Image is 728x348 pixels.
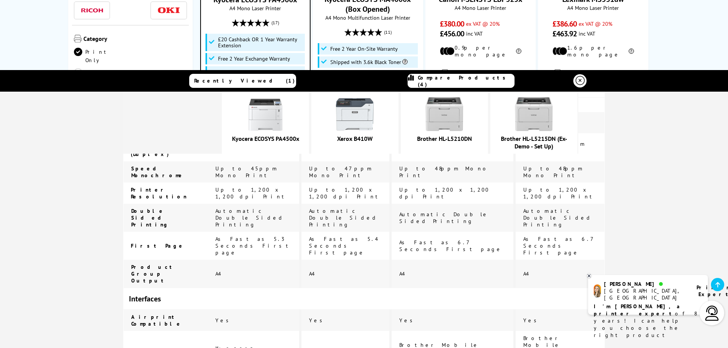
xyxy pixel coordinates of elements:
a: Brother HL-L5215DN (Ex-Demo - Set Up) [501,135,567,150]
span: £386.60 [552,19,577,29]
span: Category [83,35,187,44]
a: OKI [157,6,180,15]
span: Shipped with 3.6k Black Toner [330,59,408,65]
span: A4 [309,270,316,277]
span: £20 Cashback OR 1 Year Warranty Extension [218,36,303,48]
div: modal_delivery [542,64,644,85]
a: Recently Viewed (1) [189,74,296,88]
span: Up to 1,200 x 1,200 dpi Print [399,186,489,200]
span: Double Sided Printing [131,208,169,228]
span: Product Group Output [131,264,175,284]
img: Kyocera-ECOSYS-PA4500x-Front-Main-Small.jpg [246,95,284,133]
span: A4 Mono Multifunction Laser Printer [317,14,419,21]
span: A4 Mono Laser Printer [430,4,532,11]
span: (11) [384,25,392,39]
span: inc VAT [466,30,483,37]
img: Category [74,35,82,42]
b: I'm [PERSON_NAME], a printer expert [594,303,682,317]
span: Yes [309,317,326,324]
span: As Fast as 5.3 Seconds First page [215,236,292,256]
span: As Fast as 5.4 Seconds First page [309,236,379,256]
img: user-headset-light.svg [704,306,720,321]
img: OKI [157,7,180,14]
span: Yes [399,317,417,324]
span: A4 Mono Laser Printer [542,4,644,11]
span: Up to 48ppm Mono Print [523,165,584,179]
img: Xerox-B410-Front-Small.jpg [336,95,374,133]
div: [PERSON_NAME] [604,281,687,287]
a: Ricoh [81,6,104,15]
img: brother-HL-L5215DN-front-small.jpg [515,95,553,133]
p: of 8 years! I can help you choose the right product [594,303,702,339]
span: A4 [215,270,222,277]
li: 0.9p per mono page [440,44,521,58]
a: Compare Products (4) [408,74,515,88]
span: As Fast as 6.7 Seconds First page [523,236,596,256]
span: Printer Resolution [131,186,187,200]
span: Automatic Double Sided Printing [523,208,592,228]
span: Up to 47ppm Mono Print [309,165,373,179]
span: Free 2 Year On-Site Warranty [330,46,398,52]
span: Up to 1,200 x 1,200 dpi Print [523,186,595,200]
span: Automatic Double Sided Printing [215,208,284,228]
span: First Page [131,242,185,249]
div: modal_delivery [430,64,532,85]
a: Xerox B410W [337,135,373,142]
span: As Fast as 6.7 Seconds First page [399,239,502,253]
span: (17) [271,16,279,30]
a: Multifunction [74,68,157,76]
span: inc VAT [579,30,595,37]
span: Up to 48ppm Mono Print [399,165,490,179]
span: A4 Mono Laser Printer [205,5,306,12]
span: Up to 1,200 x 1,200 dpi Print [215,186,287,200]
span: £463.92 [552,29,577,39]
span: Up to 1,200 x 1,200 dpi Print [309,186,381,200]
span: A4 [399,270,406,277]
span: ex VAT @ 20% [466,20,500,27]
span: Speed Monochrome [131,165,185,179]
img: brother-HL-L5210DN-front-small.jpg [425,95,463,133]
li: 1.6p per mono page [552,44,634,58]
span: Ships with 6K Black Toner Cartridge* [218,69,303,81]
a: Brother HL-L5210DN [417,135,472,142]
span: Recently Viewed (1) [194,77,295,84]
a: Print Only [74,48,130,64]
div: [GEOGRAPHIC_DATA], [GEOGRAPHIC_DATA] [604,287,687,301]
img: amy-livechat.png [594,284,601,298]
img: Ricoh [81,8,104,12]
span: Yes [523,317,541,324]
span: Automatic Double Sided Printing [309,208,378,228]
span: Up to 45ppm Mono Print [215,165,278,179]
span: Free 2 Year Exchange Warranty [218,56,290,62]
span: £456.00 [440,29,464,39]
span: Interfaces [129,294,161,304]
span: ex VAT @ 20% [579,20,612,27]
span: Airprint Compatible [131,314,183,327]
a: Kyocera ECOSYS PA4500x [232,135,299,142]
span: Compare Products (4) [418,74,514,88]
span: Automatic Double Sided Printing [399,211,489,225]
span: £380.00 [440,19,464,29]
span: Yes [215,317,233,324]
span: A4 [523,270,530,277]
